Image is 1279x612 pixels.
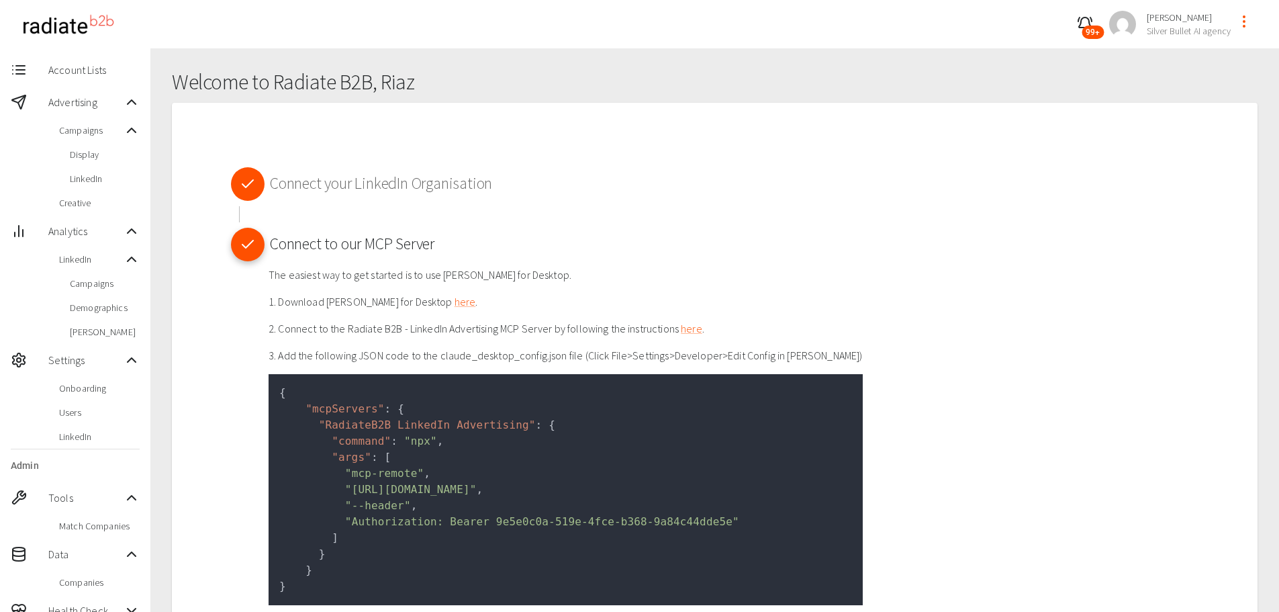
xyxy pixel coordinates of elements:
span: "--header" [345,499,411,512]
span: Tools [48,490,124,506]
span: Silver Bullet AI agency [1147,24,1231,38]
span: , [424,467,430,480]
span: "npx" [404,435,437,447]
img: a2ca95db2cb9c46c1606a9dd9918c8c6 [1109,11,1136,38]
span: , [477,483,483,496]
span: LinkedIn [59,253,124,266]
p: 3. Add the following JSON code to the claude_desktop_config.json file (Click File>Settings>Develo... [269,347,863,363]
span: Companies [59,576,140,589]
span: : [536,419,542,431]
span: Data [48,546,124,562]
span: } [305,564,312,576]
a: here [681,322,702,335]
span: "RadiateB2B LinkedIn Advertising" [319,419,536,431]
span: Advertising [48,94,124,110]
img: radiateb2b_logo_black.png [16,9,120,40]
span: "mcpServers" [305,402,384,415]
p: 1. Download [PERSON_NAME] for Desktop . [269,294,863,310]
span: "args" [332,451,371,464]
span: "command" [332,435,391,447]
span: Onboarding [59,382,140,395]
span: Demographics [70,301,140,314]
span: Analytics [48,223,124,239]
h1: Welcome to Radiate B2B, Riaz [172,70,1258,95]
span: : [391,435,397,447]
span: , [411,499,418,512]
span: { [279,386,286,399]
span: : [371,451,378,464]
span: LinkedIn [59,430,140,443]
span: : [385,402,391,415]
span: 99+ [1082,26,1104,39]
h2: Connect your LinkedIn Organisation [270,174,868,193]
span: Campaigns [59,124,124,137]
span: } [279,580,286,593]
span: Campaigns [70,277,140,290]
span: "[URL][DOMAIN_NAME]" [345,483,477,496]
span: { [549,419,555,431]
p: The easiest way to get started is to use [PERSON_NAME] for Desktop. [269,267,863,283]
span: [ [385,451,391,464]
span: Creative [59,196,140,210]
span: Display [70,148,140,161]
span: { [397,402,404,415]
span: LinkedIn [70,172,140,185]
span: "mcp-remote" [345,467,424,480]
span: Account Lists [48,62,140,78]
span: [PERSON_NAME] [1147,11,1231,24]
button: profile-menu [1231,8,1258,35]
p: 2. Connect to the Radiate B2B - LinkedIn Advertising MCP Server by following the instructions . [269,320,863,337]
button: 99+ [1072,11,1098,38]
span: , [437,435,444,447]
span: Users [59,406,140,419]
a: here [455,295,476,308]
span: "Authorization: Bearer 9e5e0c0a-519e-4fce-b368-9a84c44dde5e" [345,515,739,528]
span: Match Companies [59,519,140,533]
span: [PERSON_NAME] [70,325,140,339]
span: Settings [48,352,124,368]
span: ] [332,531,338,544]
h2: Connect to our MCP Server [270,234,868,254]
span: } [319,548,326,560]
